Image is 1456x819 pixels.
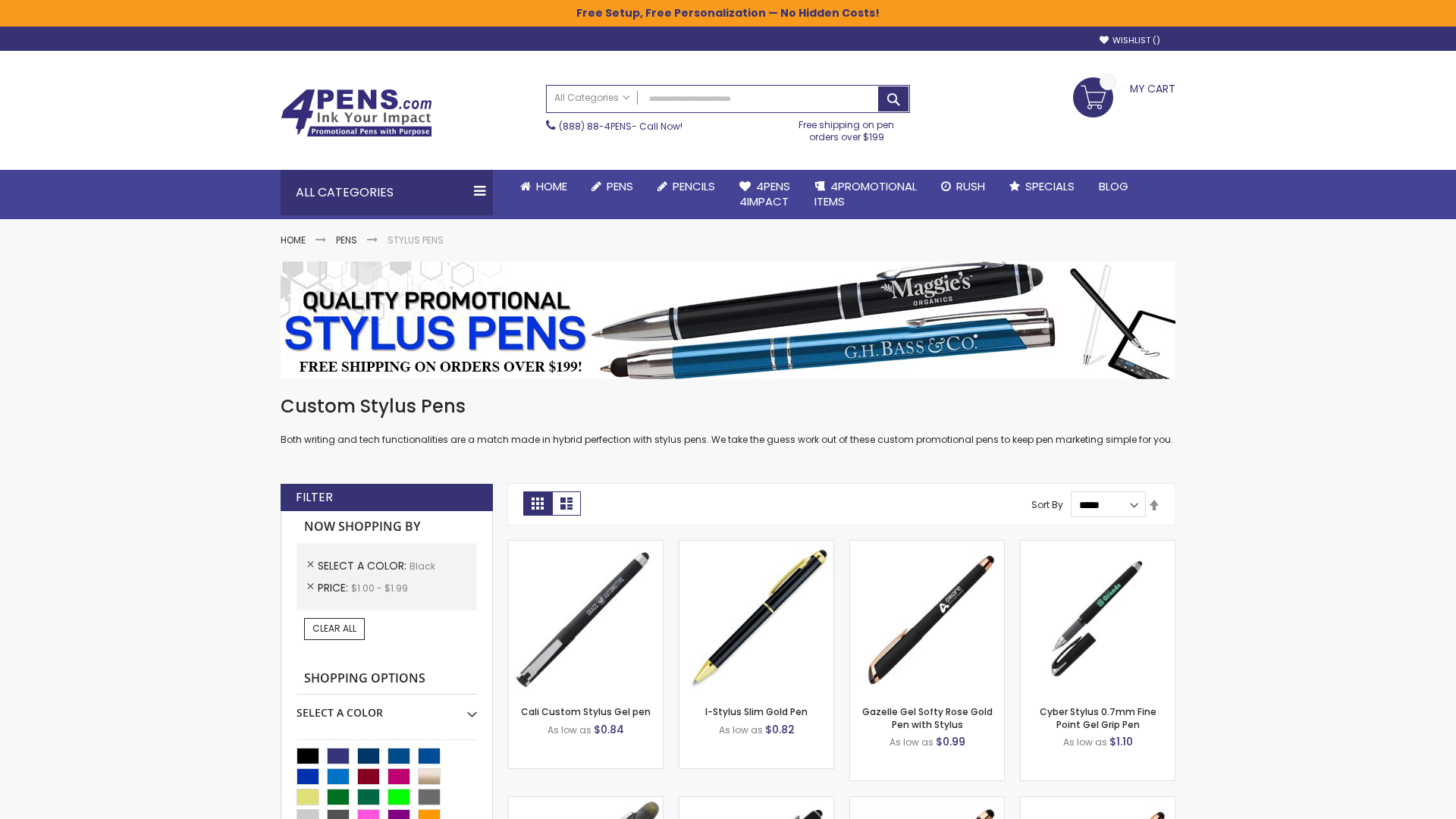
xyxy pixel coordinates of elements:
[312,622,356,635] span: Clear All
[509,540,663,553] a: Cali Custom Stylus Gel pen-Black
[281,394,1175,419] h1: Custom Stylus Pens
[1025,178,1075,194] span: Specials
[547,86,638,111] a: All Categories
[1109,734,1133,749] span: $1.10
[508,170,579,203] a: Home
[559,120,682,133] span: - Call Now!
[850,796,1004,809] a: Islander Softy Rose Gold Gel Pen with Stylus-Black
[388,234,444,246] strong: Stylus Pens
[559,120,632,133] a: (888) 88-4PENS
[281,234,306,246] a: Home
[607,178,633,194] span: Pens
[956,178,985,194] span: Rush
[890,736,934,748] span: As low as
[409,560,435,573] span: Black
[783,113,911,143] div: Free shipping on pen orders over $199
[936,734,965,749] span: $0.99
[318,580,351,595] span: Price
[554,92,630,104] span: All Categories
[548,723,591,736] span: As low as
[351,582,408,595] span: $1.00 - $1.99
[281,170,493,215] div: All Categories
[1040,705,1156,730] a: Cyber Stylus 0.7mm Fine Point Gel Grip Pen
[1087,170,1141,203] a: Blog
[521,705,651,718] a: Cali Custom Stylus Gel pen
[814,178,917,209] span: 4PROMOTIONAL ITEMS
[509,796,663,809] a: Souvenir® Jalan Highlighter Stylus Pen Combo-Black
[1021,541,1175,695] img: Cyber Stylus 0.7mm Fine Point Gel Grip Pen-Black
[523,491,552,516] strong: Grid
[1099,178,1128,194] span: Blog
[509,541,663,695] img: Cali Custom Stylus Gel pen-Black
[304,618,365,639] a: Clear All
[281,262,1175,379] img: Stylus Pens
[727,170,802,219] a: 4Pens4impact
[997,170,1087,203] a: Specials
[297,663,477,695] strong: Shopping Options
[281,394,1175,447] div: Both writing and tech functionalities are a match made in hybrid perfection with stylus pens. We ...
[579,170,645,203] a: Pens
[1031,498,1063,511] label: Sort By
[850,541,1004,695] img: Gazelle Gel Softy Rose Gold Pen with Stylus-Black
[679,796,833,809] a: Custom Soft Touch® Metal Pens with Stylus-Black
[850,540,1004,553] a: Gazelle Gel Softy Rose Gold Pen with Stylus-Black
[336,234,357,246] a: Pens
[679,540,833,553] a: I-Stylus Slim Gold-Black
[719,723,763,736] span: As low as
[1021,796,1175,809] a: Gazelle Gel Softy Rose Gold Pen with Stylus - ColorJet-Black
[645,170,727,203] a: Pencils
[705,705,808,718] a: I-Stylus Slim Gold Pen
[802,170,929,219] a: 4PROMOTIONALITEMS
[679,541,833,695] img: I-Stylus Slim Gold-Black
[862,705,993,730] a: Gazelle Gel Softy Rose Gold Pen with Stylus
[929,170,997,203] a: Rush
[739,178,790,209] span: 4Pens 4impact
[673,178,715,194] span: Pencils
[1063,736,1107,748] span: As low as
[297,695,477,720] div: Select A Color
[318,558,409,573] span: Select A Color
[281,89,432,137] img: 4Pens Custom Pens and Promotional Products
[297,511,477,543] strong: Now Shopping by
[1100,35,1160,46] a: Wishlist
[296,489,333,506] strong: Filter
[536,178,567,194] span: Home
[765,722,795,737] span: $0.82
[594,722,624,737] span: $0.84
[1021,540,1175,553] a: Cyber Stylus 0.7mm Fine Point Gel Grip Pen-Black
